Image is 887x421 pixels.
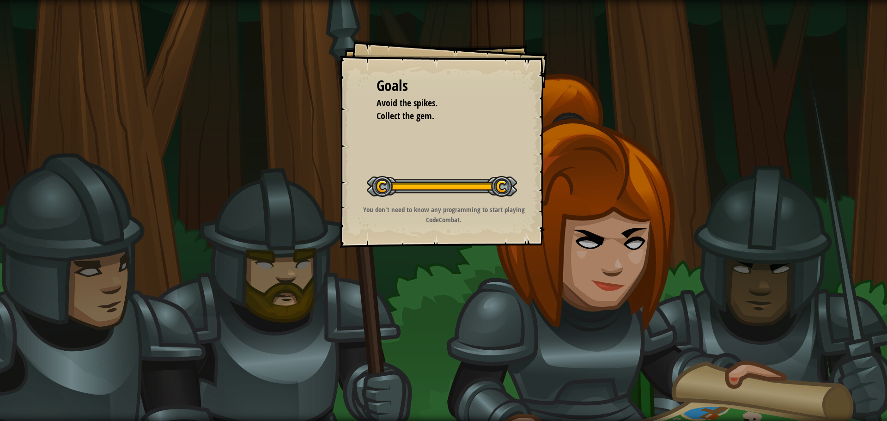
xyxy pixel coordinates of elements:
[351,205,536,225] p: You don't need to know any programming to start playing CodeCombat.
[365,97,508,110] li: Avoid the spikes.
[377,97,437,109] span: Avoid the spikes.
[377,110,434,122] span: Collect the gem.
[377,75,510,97] div: Goals
[365,110,508,123] li: Collect the gem.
